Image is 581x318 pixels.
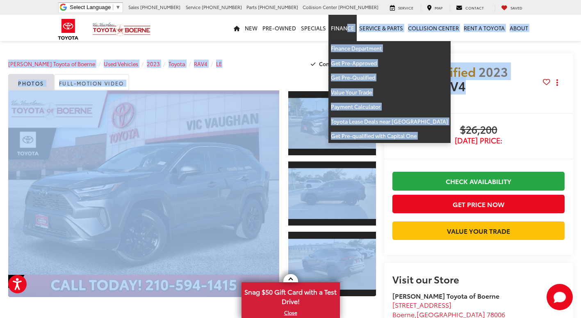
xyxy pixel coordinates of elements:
[242,283,339,308] span: Snag $50 Gift Card with a Test Drive!
[231,15,242,41] a: Home
[392,172,565,190] a: Check Availability
[194,60,207,67] a: RAV4
[328,99,451,114] a: Payment Calculator
[288,90,376,156] a: Expand Photo 1
[392,136,565,145] span: [DATE] Price:
[128,4,139,10] span: Sales
[319,60,369,67] span: Confirm Availability
[392,300,451,309] span: [STREET_ADDRESS]
[242,15,260,41] a: New
[328,114,451,129] a: Toyota Lease Deals near [GEOGRAPHIC_DATA]
[70,4,111,10] span: Select Language
[202,4,242,10] span: [PHONE_NUMBER]
[421,5,449,11] a: Map
[186,4,201,10] span: Service
[547,284,573,310] button: Toggle Chat Window
[147,60,160,67] a: 2023
[328,70,451,85] a: Get Pre-Qualified
[328,41,451,56] a: Finance Department
[435,5,442,10] span: Map
[54,74,129,90] a: Full-Motion Video
[5,90,282,297] img: 2023 Toyota RAV4 LE
[328,15,357,41] a: Finance
[92,22,151,37] img: Vic Vaughan Toyota of Boerne
[338,4,378,10] span: [PHONE_NUMBER]
[306,57,376,71] button: Confirm Availability
[510,5,522,10] span: Saved
[495,5,529,11] a: My Saved Vehicles
[328,85,451,100] a: Value Your Trade
[556,79,558,86] span: dropdown dots
[392,221,565,240] a: Value Your Trade
[550,76,565,90] button: Actions
[287,168,377,219] img: 2023 Toyota RAV4 LE
[8,60,95,67] a: [PERSON_NAME] Toyota of Boerne
[507,15,531,41] a: About
[258,4,298,10] span: [PHONE_NUMBER]
[478,62,508,80] span: 2023
[115,4,121,10] span: ▼
[465,5,484,10] span: Contact
[288,161,376,226] a: Expand Photo 2
[260,15,298,41] a: Pre-Owned
[461,15,507,41] a: Rent a Toyota
[8,275,25,288] span: Special
[298,15,328,41] a: Specials
[246,4,257,10] span: Parts
[547,284,573,310] svg: Start Chat
[70,4,121,10] a: Select Language​
[357,15,406,41] a: Service & Parts: Opens in a new tab
[392,274,565,284] h2: Visit our Store
[287,239,377,289] img: 2023 Toyota RAV4 LE
[8,90,279,297] a: Expand Photo 0
[384,5,419,11] a: Service
[104,60,138,67] a: Used Vehicles
[392,195,565,213] button: Get Price Now
[303,4,337,10] span: Collision Center
[328,56,451,71] a: Get Pre-Approved
[8,74,54,90] a: Photos
[53,16,84,43] img: Toyota
[140,4,180,10] span: [PHONE_NUMBER]
[398,5,413,10] span: Service
[392,124,565,136] span: $26,200
[216,60,222,67] a: LE
[392,291,499,300] strong: [PERSON_NAME] Toyota of Boerne
[406,15,461,41] a: Collision Center
[328,129,451,143] a: Get Pre-qualified with Capital One
[169,60,185,67] a: Toyota
[450,5,490,11] a: Contact
[288,231,376,297] a: Expand Photo 3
